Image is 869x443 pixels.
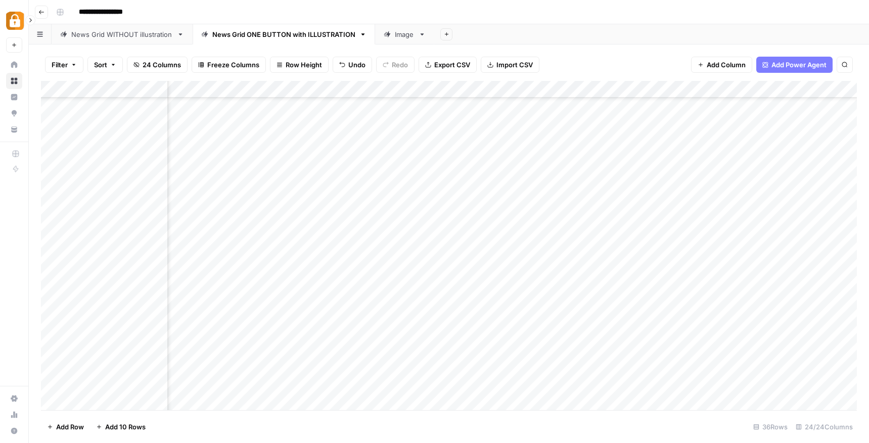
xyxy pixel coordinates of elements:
[395,29,415,39] div: Image
[6,105,22,121] a: Opportunities
[127,57,188,73] button: 24 Columns
[333,57,372,73] button: Undo
[6,8,22,33] button: Workspace: Adzz
[348,60,365,70] span: Undo
[212,29,355,39] div: News Grid ONE BUTTON with ILLUSTRATION
[41,419,90,435] button: Add Row
[691,57,752,73] button: Add Column
[756,57,833,73] button: Add Power Agent
[193,24,375,45] a: News Grid ONE BUTTON with ILLUSTRATION
[45,57,83,73] button: Filter
[707,60,746,70] span: Add Column
[6,390,22,407] a: Settings
[71,29,173,39] div: News Grid WITHOUT illustration
[375,24,434,45] a: Image
[52,60,68,70] span: Filter
[771,60,827,70] span: Add Power Agent
[87,57,123,73] button: Sort
[376,57,415,73] button: Redo
[6,407,22,423] a: Usage
[105,422,146,432] span: Add 10 Rows
[90,419,152,435] button: Add 10 Rows
[6,423,22,439] button: Help + Support
[434,60,470,70] span: Export CSV
[392,60,408,70] span: Redo
[792,419,857,435] div: 24/24 Columns
[286,60,322,70] span: Row Height
[207,60,259,70] span: Freeze Columns
[270,57,329,73] button: Row Height
[749,419,792,435] div: 36 Rows
[6,89,22,105] a: Insights
[6,12,24,30] img: Adzz Logo
[94,60,107,70] span: Sort
[6,57,22,73] a: Home
[192,57,266,73] button: Freeze Columns
[496,60,533,70] span: Import CSV
[52,24,193,45] a: News Grid WITHOUT illustration
[143,60,181,70] span: 24 Columns
[6,121,22,138] a: Your Data
[481,57,539,73] button: Import CSV
[6,73,22,89] a: Browse
[419,57,477,73] button: Export CSV
[56,422,84,432] span: Add Row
